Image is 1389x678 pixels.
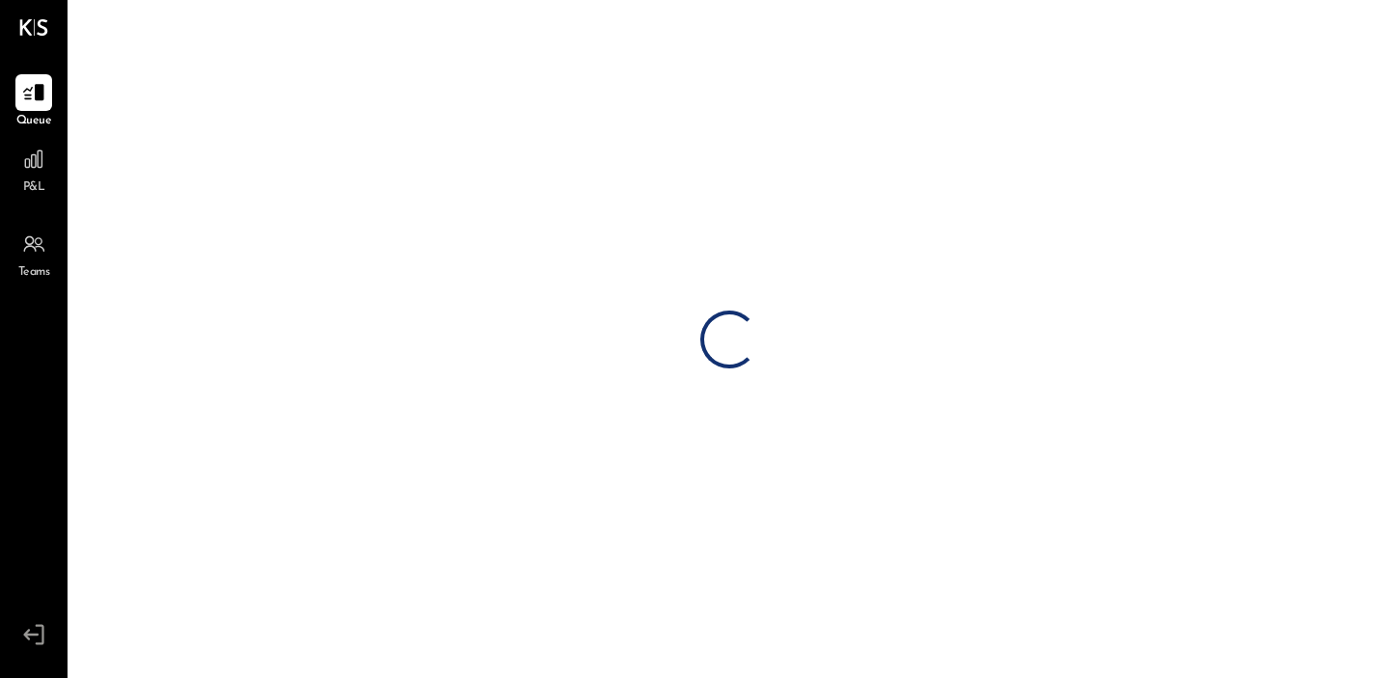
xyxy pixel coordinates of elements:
[18,264,50,282] span: Teams
[16,113,52,130] span: Queue
[1,74,67,130] a: Queue
[1,226,67,282] a: Teams
[1,141,67,197] a: P&L
[23,179,45,197] span: P&L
